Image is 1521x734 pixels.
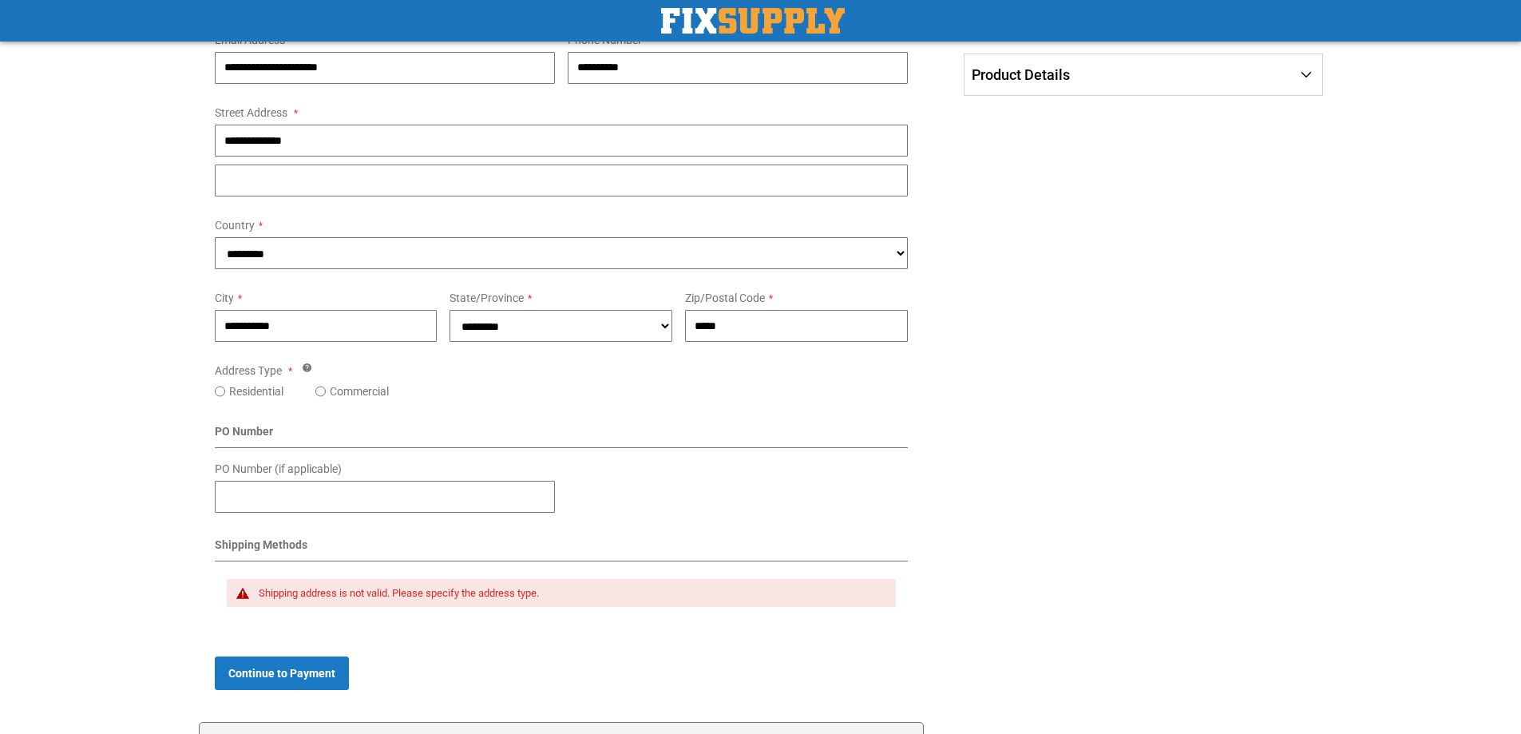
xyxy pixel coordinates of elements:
[215,423,909,448] div: PO Number
[330,383,389,399] label: Commercial
[228,667,335,680] span: Continue to Payment
[215,537,909,561] div: Shipping Methods
[685,292,765,304] span: Zip/Postal Code
[568,34,642,46] span: Phone Number
[215,106,287,119] span: Street Address
[215,364,282,377] span: Address Type
[972,66,1070,83] span: Product Details
[259,587,881,600] div: Shipping address is not valid. Please specify the address type.
[215,219,255,232] span: Country
[215,657,349,690] button: Continue to Payment
[661,8,845,34] a: store logo
[450,292,524,304] span: State/Province
[229,383,283,399] label: Residential
[215,34,285,46] span: Email Address
[215,462,342,475] span: PO Number (if applicable)
[215,292,234,304] span: City
[661,8,845,34] img: Fix Industrial Supply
